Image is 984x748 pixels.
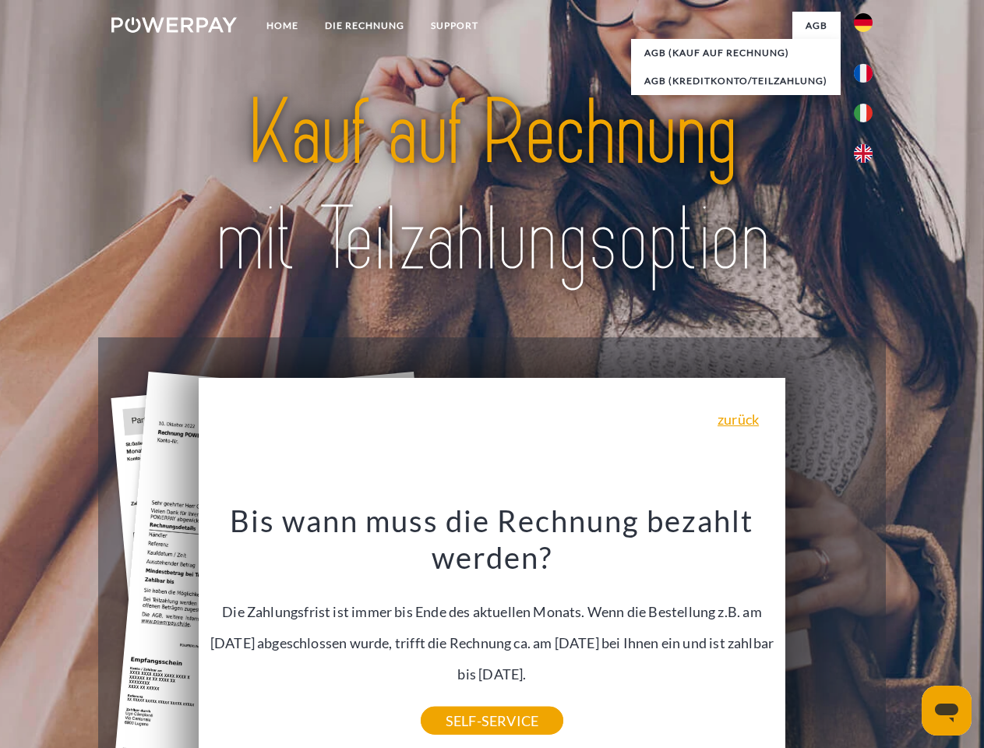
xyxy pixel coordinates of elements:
[418,12,492,40] a: SUPPORT
[631,39,841,67] a: AGB (Kauf auf Rechnung)
[854,104,873,122] img: it
[111,17,237,33] img: logo-powerpay-white.svg
[792,12,841,40] a: agb
[922,686,972,736] iframe: Schaltfläche zum Öffnen des Messaging-Fensters
[312,12,418,40] a: DIE RECHNUNG
[631,67,841,95] a: AGB (Kreditkonto/Teilzahlung)
[718,412,759,426] a: zurück
[421,707,563,735] a: SELF-SERVICE
[854,64,873,83] img: fr
[854,144,873,163] img: en
[208,502,777,721] div: Die Zahlungsfrist ist immer bis Ende des aktuellen Monats. Wenn die Bestellung z.B. am [DATE] abg...
[253,12,312,40] a: Home
[854,13,873,32] img: de
[208,502,777,577] h3: Bis wann muss die Rechnung bezahlt werden?
[149,75,835,298] img: title-powerpay_de.svg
